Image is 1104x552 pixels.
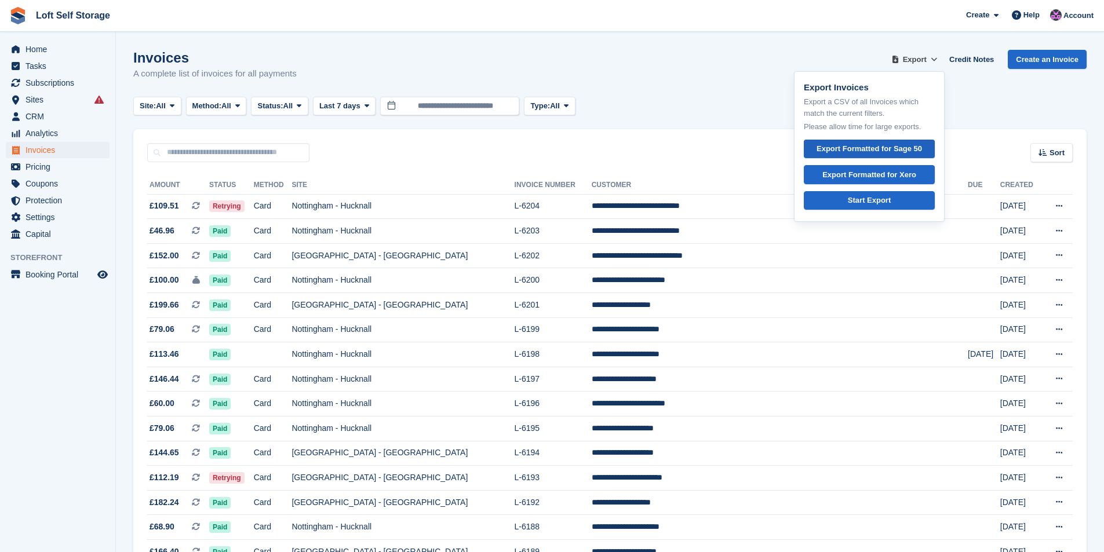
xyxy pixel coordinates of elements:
a: menu [6,108,110,125]
span: £182.24 [150,496,179,509]
span: £60.00 [150,397,174,410]
span: £146.44 [150,373,179,385]
a: menu [6,192,110,209]
h1: Invoices [133,50,297,65]
span: £79.06 [150,323,174,335]
span: All [550,100,560,112]
div: Export Formatted for Xero [822,169,916,181]
td: Card [254,268,292,293]
div: Export Formatted for Sage 50 [817,143,922,155]
span: £152.00 [150,250,179,262]
span: All [221,100,231,112]
th: Created [1000,176,1042,195]
td: Nottingham - Hucknall [292,268,514,293]
img: Amy Wright [1050,9,1062,21]
th: Site [292,176,514,195]
img: stora-icon-8386f47178a22dfd0bd8f6a31ec36ba5ce8667c1dd55bd0f319d3a0aa187defe.svg [9,7,27,24]
span: Last 7 days [319,100,360,112]
td: [DATE] [1000,466,1042,491]
span: Account [1063,10,1094,21]
span: Capital [25,226,95,242]
td: [DATE] [1000,293,1042,318]
span: Coupons [25,176,95,192]
td: L-6201 [515,293,592,318]
span: Storefront [10,252,115,264]
span: Protection [25,192,95,209]
div: Start Export [848,195,891,206]
td: Card [254,490,292,515]
td: L-6199 [515,317,592,342]
td: [DATE] [968,342,1000,367]
span: £100.00 [150,274,179,286]
span: Settings [25,209,95,225]
span: £79.06 [150,422,174,434]
td: Nottingham - Hucknall [292,367,514,392]
span: £113.46 [150,348,179,360]
td: [DATE] [1000,490,1042,515]
td: [GEOGRAPHIC_DATA] - [GEOGRAPHIC_DATA] [292,441,514,466]
th: Customer [592,176,968,195]
a: Preview store [96,268,110,282]
p: Export a CSV of all Invoices which match the current filters. [804,96,935,119]
p: Please allow time for large exports. [804,121,935,133]
td: Nottingham - Hucknall [292,392,514,416]
span: Subscriptions [25,75,95,91]
a: menu [6,75,110,91]
span: £109.51 [150,200,179,212]
span: Type: [530,100,550,112]
span: Paid [209,225,231,237]
span: Paid [209,497,231,509]
span: Retrying [209,472,245,484]
td: [GEOGRAPHIC_DATA] - [GEOGRAPHIC_DATA] [292,466,514,491]
td: [DATE] [1000,219,1042,244]
span: Site: [140,100,156,112]
th: Due [968,176,1000,195]
a: menu [6,92,110,108]
td: [DATE] [1000,441,1042,466]
td: Card [254,219,292,244]
td: [DATE] [1000,243,1042,268]
th: Status [209,176,254,195]
td: L-6194 [515,441,592,466]
td: Nottingham - Hucknall [292,317,514,342]
span: £199.66 [150,299,179,311]
span: Method: [192,100,222,112]
span: Paid [209,349,231,360]
td: [DATE] [1000,367,1042,392]
td: L-6197 [515,367,592,392]
span: Paid [209,275,231,286]
td: L-6196 [515,392,592,416]
span: Paid [209,398,231,410]
td: [DATE] [1000,416,1042,441]
span: Booking Portal [25,266,95,283]
td: [GEOGRAPHIC_DATA] - [GEOGRAPHIC_DATA] [292,293,514,318]
a: Export Formatted for Sage 50 [804,140,935,159]
td: L-6203 [515,219,592,244]
td: Card [254,194,292,219]
a: menu [6,176,110,192]
a: menu [6,125,110,141]
td: L-6198 [515,342,592,367]
i: Smart entry sync failures have occurred [94,95,104,104]
td: Card [254,441,292,466]
button: Export [889,50,940,69]
td: L-6195 [515,416,592,441]
span: Paid [209,250,231,262]
a: menu [6,266,110,283]
td: Card [254,367,292,392]
span: All [283,100,293,112]
td: L-6188 [515,515,592,540]
span: Paid [209,299,231,311]
th: Method [254,176,292,195]
a: Start Export [804,191,935,210]
span: £68.90 [150,521,174,533]
th: Invoice Number [515,176,592,195]
td: Card [254,466,292,491]
td: L-6192 [515,490,592,515]
button: Status: All [251,97,308,116]
span: £112.19 [150,471,179,484]
span: £144.65 [150,447,179,459]
td: [DATE] [1000,515,1042,540]
td: L-6193 [515,466,592,491]
td: L-6202 [515,243,592,268]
